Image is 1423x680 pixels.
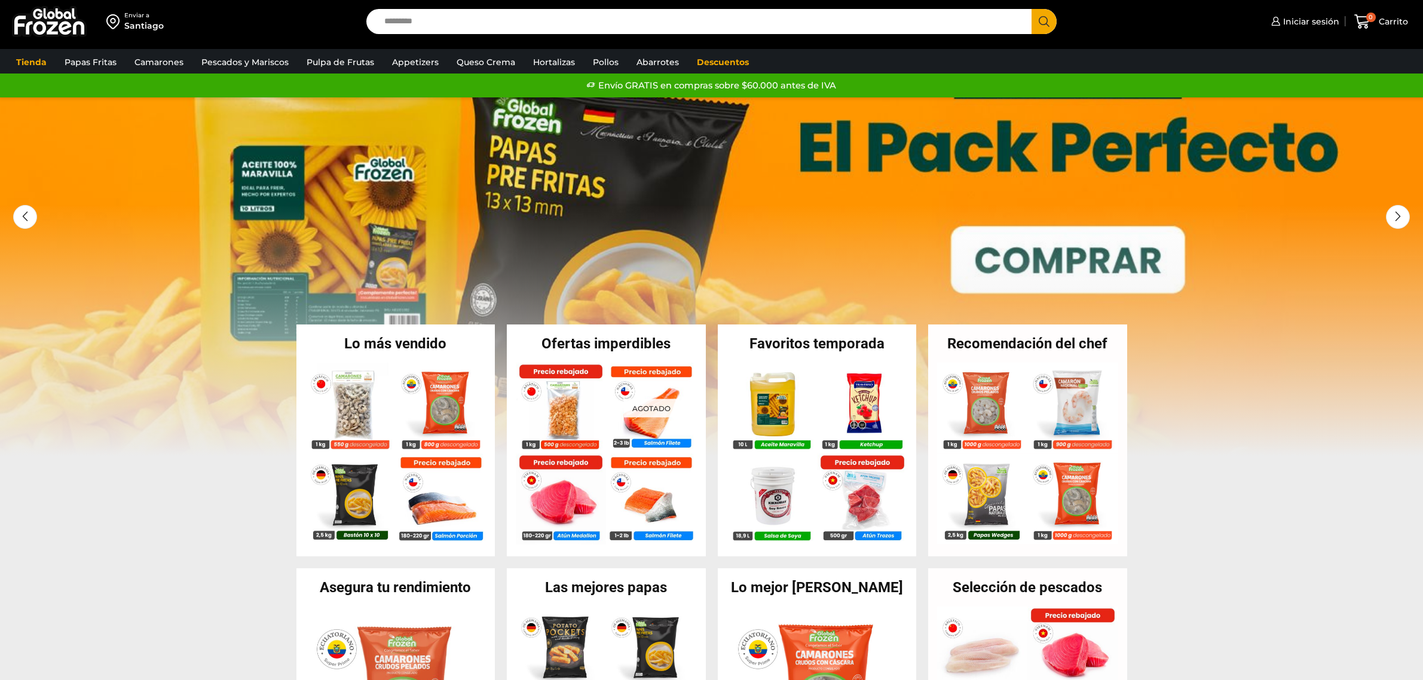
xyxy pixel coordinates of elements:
h2: Ofertas imperdibles [507,336,706,351]
h2: Las mejores papas [507,580,706,595]
button: Search button [1032,9,1057,34]
a: Hortalizas [527,51,581,73]
h2: Asegura tu rendimiento [296,580,495,595]
a: Descuentos [691,51,755,73]
div: Next slide [1386,205,1410,229]
span: Iniciar sesión [1280,16,1339,27]
a: Appetizers [386,51,445,73]
a: Abarrotes [631,51,685,73]
a: Pollos [587,51,625,73]
img: address-field-icon.svg [106,11,124,32]
a: Pulpa de Frutas [301,51,380,73]
a: Camarones [128,51,189,73]
a: 0 Carrito [1351,8,1411,36]
a: Papas Fritas [59,51,123,73]
div: Santiago [124,20,164,32]
span: Carrito [1376,16,1408,27]
p: Agotado [624,399,679,417]
h2: Favoritos temporada [718,336,917,351]
div: Previous slide [13,205,37,229]
a: Pescados y Mariscos [195,51,295,73]
h2: Lo más vendido [296,336,495,351]
h2: Selección de pescados [928,580,1127,595]
span: 0 [1366,13,1376,22]
a: Iniciar sesión [1268,10,1339,33]
div: Enviar a [124,11,164,20]
h2: Recomendación del chef [928,336,1127,351]
a: Queso Crema [451,51,521,73]
h2: Lo mejor [PERSON_NAME] [718,580,917,595]
a: Tienda [10,51,53,73]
